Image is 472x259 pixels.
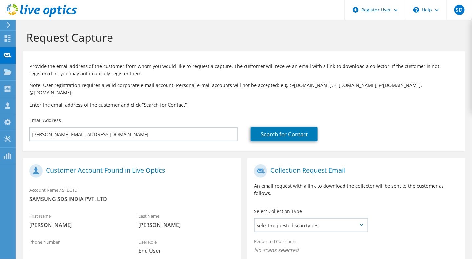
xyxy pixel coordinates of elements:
[254,208,302,215] label: Select Collection Type
[29,82,459,96] p: Note: User registration requires a valid corporate e-mail account. Personal e-mail accounts will ...
[29,247,125,254] span: -
[29,117,61,124] label: Email Address
[254,247,459,254] span: No scans selected
[255,219,367,232] span: Select requested scan types
[138,221,234,228] span: [PERSON_NAME]
[23,183,241,206] div: Account Name / SFDC ID
[23,235,132,258] div: Phone Number
[454,5,465,15] span: SD
[29,195,234,203] span: SAMSUNG SDS INDIA PVT. LTD
[132,209,241,232] div: Last Name
[29,221,125,228] span: [PERSON_NAME]
[26,31,459,44] h1: Request Capture
[254,183,459,197] p: An email request with a link to download the collector will be sent to the customer as follows.
[413,7,419,13] svg: \n
[247,234,465,259] div: Requested Collections
[132,235,241,258] div: User Role
[138,247,234,254] span: End User
[251,127,318,141] a: Search for Contact
[29,63,459,77] p: Provide the email address of the customer from whom you would like to request a capture. The cust...
[29,101,459,108] h3: Enter the email address of the customer and click “Search for Contact”.
[23,209,132,232] div: First Name
[254,164,456,178] h1: Collection Request Email
[29,164,231,178] h1: Customer Account Found in Live Optics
